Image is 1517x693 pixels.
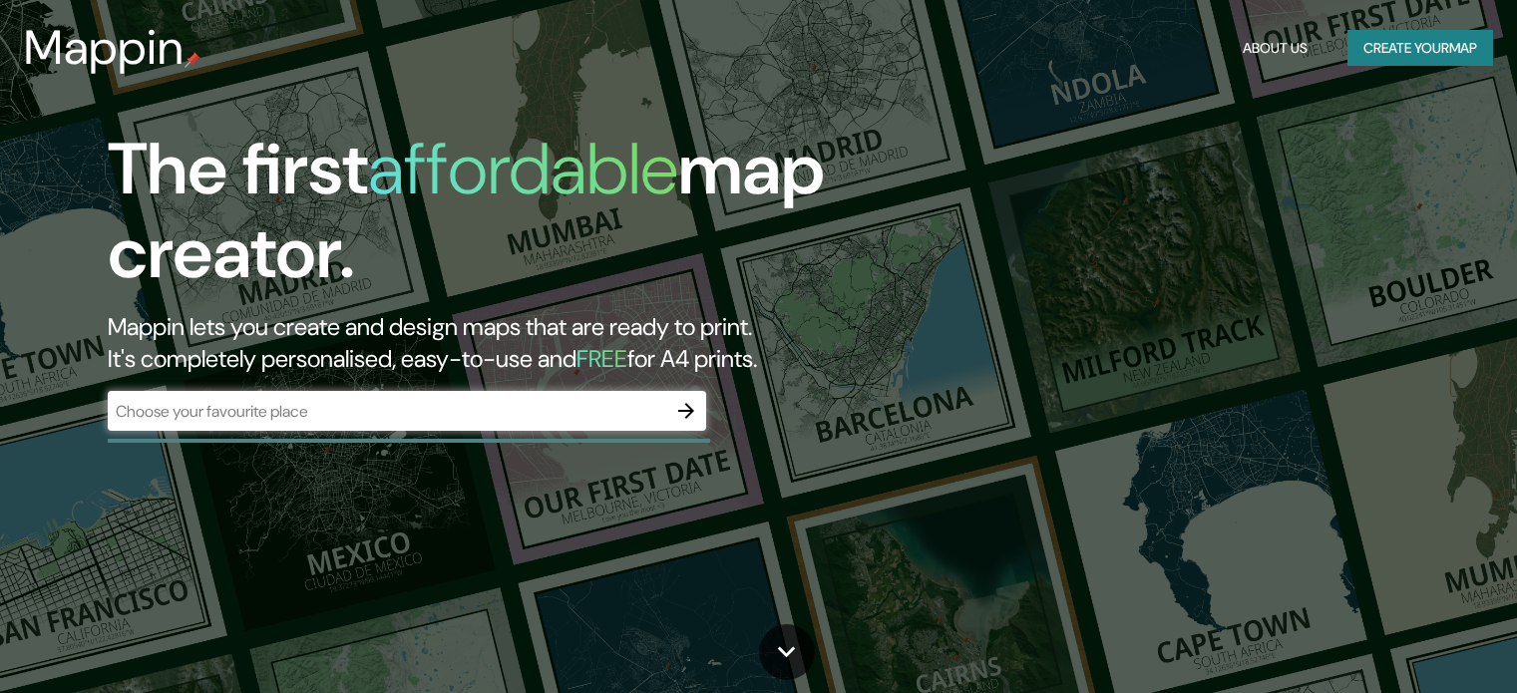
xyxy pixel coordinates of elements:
input: Choose your favourite place [108,400,666,423]
h3: Mappin [24,20,185,76]
h1: The first map creator. [108,128,867,311]
button: About Us [1235,30,1316,67]
h5: FREE [576,343,627,374]
button: Create yourmap [1347,30,1493,67]
img: mappin-pin [185,52,200,68]
h2: Mappin lets you create and design maps that are ready to print. It's completely personalised, eas... [108,311,867,375]
h1: affordable [368,123,678,215]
